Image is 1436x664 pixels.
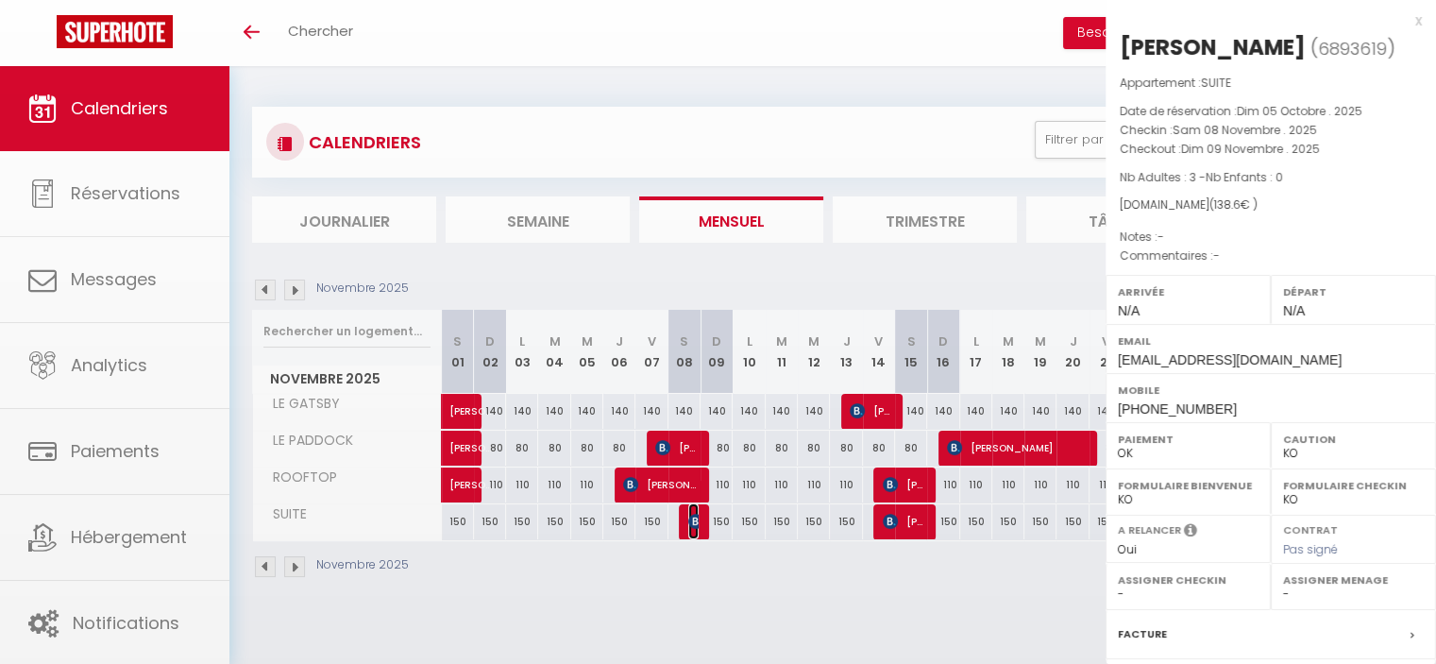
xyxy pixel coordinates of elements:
[1283,522,1338,535] label: Contrat
[1283,430,1424,449] label: Caution
[1118,381,1424,400] label: Mobile
[1118,476,1259,495] label: Formulaire Bienvenue
[1318,37,1387,60] span: 6893619
[1283,282,1424,301] label: Départ
[1118,352,1342,367] span: [EMAIL_ADDRESS][DOMAIN_NAME]
[1310,35,1395,61] span: ( )
[1283,570,1424,589] label: Assigner Menage
[1120,74,1422,93] p: Appartement :
[1157,229,1164,245] span: -
[1237,103,1362,119] span: Dim 05 Octobre . 2025
[1118,570,1259,589] label: Assigner Checkin
[1120,32,1306,62] div: [PERSON_NAME]
[1118,401,1237,417] span: [PHONE_NUMBER]
[1209,196,1258,213] span: ( € )
[1283,476,1424,495] label: Formulaire Checkin
[1118,282,1259,301] label: Arrivée
[1118,624,1167,644] label: Facture
[1120,102,1422,121] p: Date de réservation :
[1120,140,1422,159] p: Checkout :
[1118,303,1140,318] span: N/A
[1120,228,1422,247] p: Notes :
[1206,169,1283,185] span: Nb Enfants : 0
[1120,121,1422,140] p: Checkin :
[1201,75,1231,91] span: SUITE
[1181,141,1320,157] span: Dim 09 Novembre . 2025
[1184,522,1197,543] i: Sélectionner OUI si vous souhaiter envoyer les séquences de messages post-checkout
[1213,247,1220,264] span: -
[1120,247,1422,265] p: Commentaires :
[1118,430,1259,449] label: Paiement
[1283,541,1338,557] span: Pas signé
[1118,332,1424,350] label: Email
[1120,196,1422,214] div: [DOMAIN_NAME]
[1118,522,1181,538] label: A relancer
[1283,303,1305,318] span: N/A
[1106,9,1422,32] div: x
[1173,122,1317,138] span: Sam 08 Novembre . 2025
[1120,169,1283,185] span: Nb Adultes : 3 -
[1214,196,1241,213] span: 138.6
